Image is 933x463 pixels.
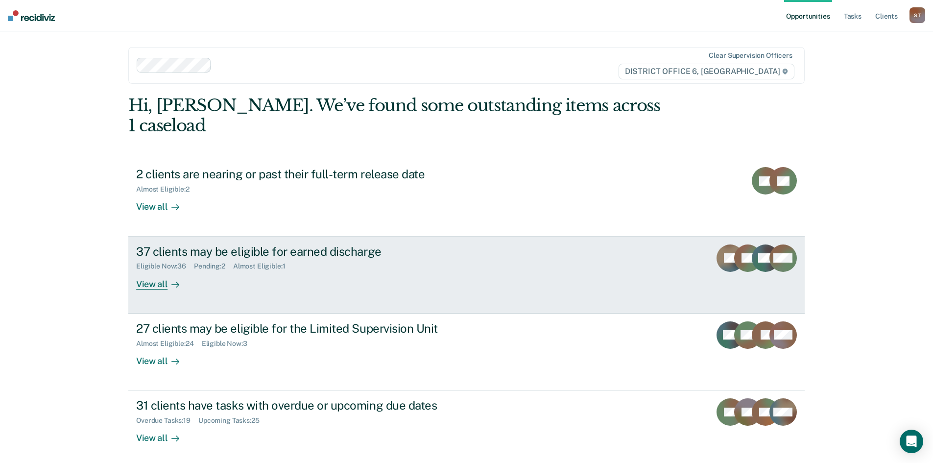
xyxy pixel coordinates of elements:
[619,64,794,79] span: DISTRICT OFFICE 6, [GEOGRAPHIC_DATA]
[136,398,480,413] div: 31 clients have tasks with overdue or upcoming due dates
[136,262,194,270] div: Eligible Now : 36
[128,237,805,314] a: 37 clients may be eligible for earned dischargeEligible Now:36Pending:2Almost Eligible:1View all
[909,7,925,23] button: ST
[136,167,480,181] div: 2 clients are nearing or past their full-term release date
[136,244,480,259] div: 37 clients may be eligible for earned discharge
[136,416,198,425] div: Overdue Tasks : 19
[709,51,792,60] div: Clear supervision officers
[202,340,255,348] div: Eligible Now : 3
[128,96,670,136] div: Hi, [PERSON_NAME]. We’ve found some outstanding items across 1 caseload
[136,321,480,336] div: 27 clients may be eligible for the Limited Supervision Unit
[136,347,191,366] div: View all
[136,185,197,194] div: Almost Eligible : 2
[128,159,805,236] a: 2 clients are nearing or past their full-term release dateAlmost Eligible:2View all
[198,416,267,425] div: Upcoming Tasks : 25
[8,10,55,21] img: Recidiviz
[233,262,293,270] div: Almost Eligible : 1
[128,314,805,390] a: 27 clients may be eligible for the Limited Supervision UnitAlmost Eligible:24Eligible Now:3View all
[136,425,191,444] div: View all
[900,430,923,453] div: Open Intercom Messenger
[136,194,191,213] div: View all
[909,7,925,23] div: S T
[194,262,233,270] div: Pending : 2
[136,340,202,348] div: Almost Eligible : 24
[136,270,191,290] div: View all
